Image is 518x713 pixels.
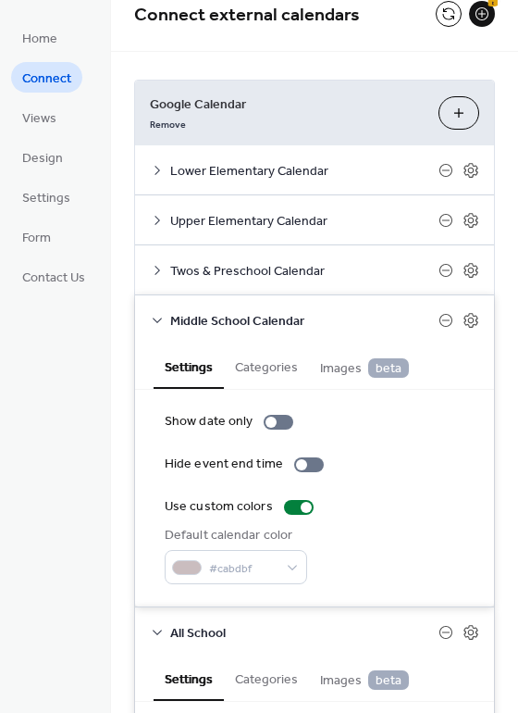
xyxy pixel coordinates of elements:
button: Images beta [309,657,420,700]
span: beta [368,358,409,378]
a: Settings [11,181,81,212]
span: Home [22,30,57,49]
button: Settings [154,344,224,389]
span: Design [22,149,63,169]
div: Use custom colors [165,497,273,517]
span: Google Calendar [150,95,424,115]
span: #cabdbf [209,559,277,579]
div: Show date only [165,412,253,432]
a: Contact Us [11,261,96,292]
span: Views [22,109,56,129]
a: Design [11,142,74,172]
span: Middle School Calendar [170,312,438,331]
button: Images beta [309,344,420,388]
span: Contact Us [22,269,85,288]
span: beta [368,670,409,690]
span: All School [170,624,438,644]
span: Images [320,358,409,379]
span: Twos & Preschool Calendar [170,262,438,281]
a: Form [11,221,62,252]
span: Upper Elementary Calendar [170,212,438,231]
a: Views [11,102,68,132]
span: Lower Elementary Calendar [170,162,438,181]
a: Home [11,22,68,53]
button: Categories [224,344,309,387]
div: Hide event end time [165,455,283,474]
div: Default calendar color [165,526,303,545]
span: Remove [150,119,186,131]
span: Images [320,670,409,691]
a: Connect [11,62,82,93]
span: Connect [22,69,71,89]
span: Form [22,229,51,248]
span: Settings [22,189,70,208]
button: Settings [154,657,224,701]
button: Categories [224,657,309,699]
